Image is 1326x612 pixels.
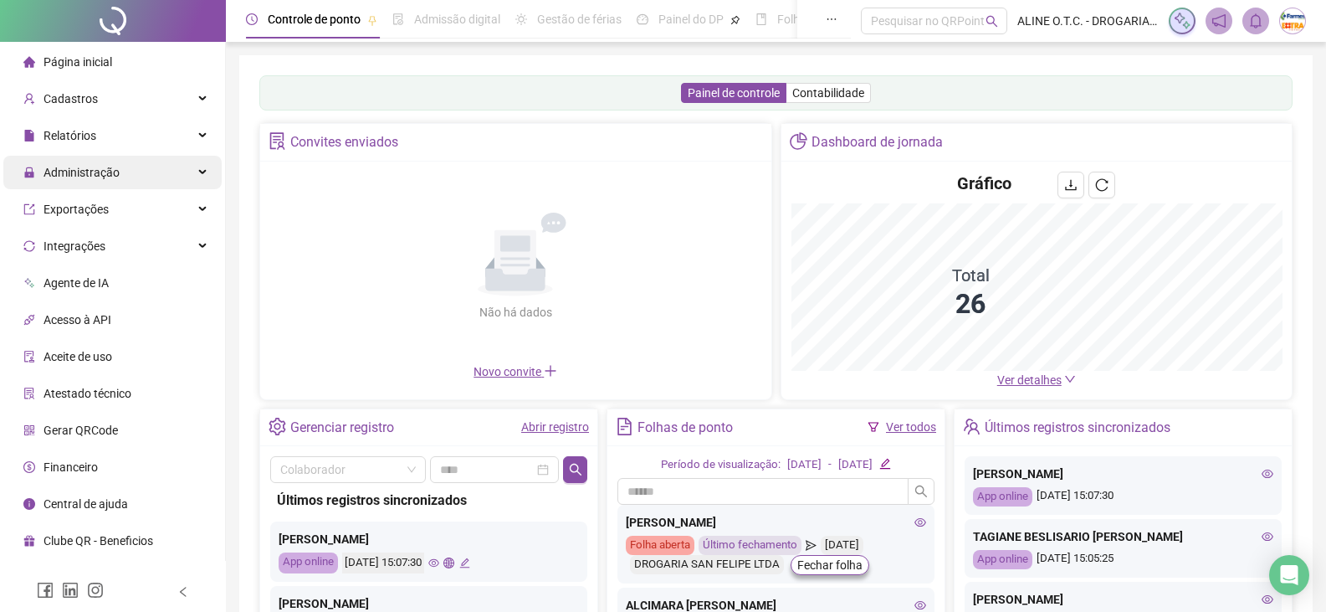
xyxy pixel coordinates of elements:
span: eye [914,599,926,611]
a: Ver todos [886,420,936,434]
div: [DATE] 15:07:30 [342,553,424,573]
div: [DATE] 15:07:30 [973,487,1273,507]
div: Últimos registros sincronizados [277,490,581,511]
span: Relatórios [44,129,96,142]
span: solution [269,132,286,150]
div: [PERSON_NAME] [626,513,926,532]
span: pie-chart [790,132,807,150]
span: search [569,463,582,476]
span: solution [23,388,35,399]
div: DROGARIA SAN FELIPE LTDA [630,555,784,574]
span: Cadastros [44,92,98,105]
span: left [177,586,189,598]
span: Ver detalhes [997,373,1062,387]
span: Integrações [44,239,105,253]
span: info-circle [23,498,35,510]
span: Gerar QRCode [44,424,118,437]
span: Painel do DP [658,13,724,26]
span: file-done [392,13,404,25]
div: Últimos registros sincronizados [985,414,1170,442]
span: team [963,418,980,435]
span: Contabilidade [792,86,864,100]
span: Fechar folha [797,556,863,574]
span: book [755,13,767,25]
div: Gerenciar registro [290,414,394,442]
div: [DATE] [787,456,822,474]
span: gift [23,535,35,547]
span: Administração [44,166,120,179]
span: Admissão digital [414,13,500,26]
span: Exportações [44,203,109,216]
div: Período de visualização: [661,456,781,474]
span: Clube QR - Beneficios [44,534,153,548]
span: Financeiro [44,460,98,474]
span: bell [1248,13,1263,28]
span: Controle de ponto [268,13,361,26]
span: Página inicial [44,55,112,69]
h4: Gráfico [957,172,1011,195]
span: reload [1095,178,1108,192]
span: edit [879,458,890,469]
div: [DATE] [821,536,863,555]
div: Último fechamento [699,536,801,555]
span: sync [23,240,35,252]
span: clock-circle [246,13,258,25]
img: sparkle-icon.fc2bf0ac1784a2077858766a79e2daf3.svg [1173,12,1191,30]
span: search [914,485,928,498]
div: App online [973,487,1032,507]
span: Acesso à API [44,313,111,327]
span: home [23,56,35,68]
span: file [23,130,35,141]
span: filter [868,421,879,433]
span: Gestão de férias [537,13,622,26]
div: [PERSON_NAME] [973,465,1273,483]
img: 66417 [1280,8,1305,33]
span: global [443,558,454,568]
div: Open Intercom Messenger [1269,555,1309,595]
span: Atestado técnico [44,387,131,400]
span: dashboard [637,13,648,25]
span: lock [23,167,35,178]
div: Não há dados [438,303,592,321]
div: Folhas de ponto [637,414,733,442]
div: [PERSON_NAME] [973,590,1273,609]
span: download [1064,178,1078,192]
span: Folha de pagamento [777,13,884,26]
span: search [986,15,998,28]
a: Ver detalhes down [997,373,1076,387]
div: TAGIANE BESLISARIO [PERSON_NAME] [973,527,1273,546]
div: - [828,456,832,474]
span: edit [459,558,470,568]
span: plus [544,364,557,378]
span: ellipsis [826,13,837,25]
span: down [1064,373,1076,385]
span: pushpin [367,15,377,25]
span: Central de ajuda [44,497,128,511]
div: [DATE] 15:05:25 [973,550,1273,569]
span: setting [269,418,286,435]
span: dollar [23,461,35,473]
div: App online [973,550,1032,569]
div: App online [279,553,338,573]
span: eye [1262,594,1273,605]
span: qrcode [23,424,35,436]
span: sun [515,13,527,25]
span: send [806,536,817,555]
div: Folha aberta [626,536,694,555]
span: export [23,203,35,215]
span: instagram [87,582,104,599]
div: Dashboard de jornada [811,128,943,157]
span: eye [1262,468,1273,480]
div: [PERSON_NAME] [279,530,579,548]
span: user-add [23,93,35,105]
span: ALINE O.T.C. - DROGARIA [GEOGRAPHIC_DATA] [1017,12,1159,30]
span: eye [428,558,439,568]
span: Painel de controle [688,86,780,100]
span: notification [1211,13,1226,28]
a: Abrir registro [521,420,589,434]
span: Aceite de uso [44,350,112,363]
span: api [23,314,35,326]
span: eye [914,517,926,528]
span: linkedin [62,582,79,599]
span: audit [23,351,35,363]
